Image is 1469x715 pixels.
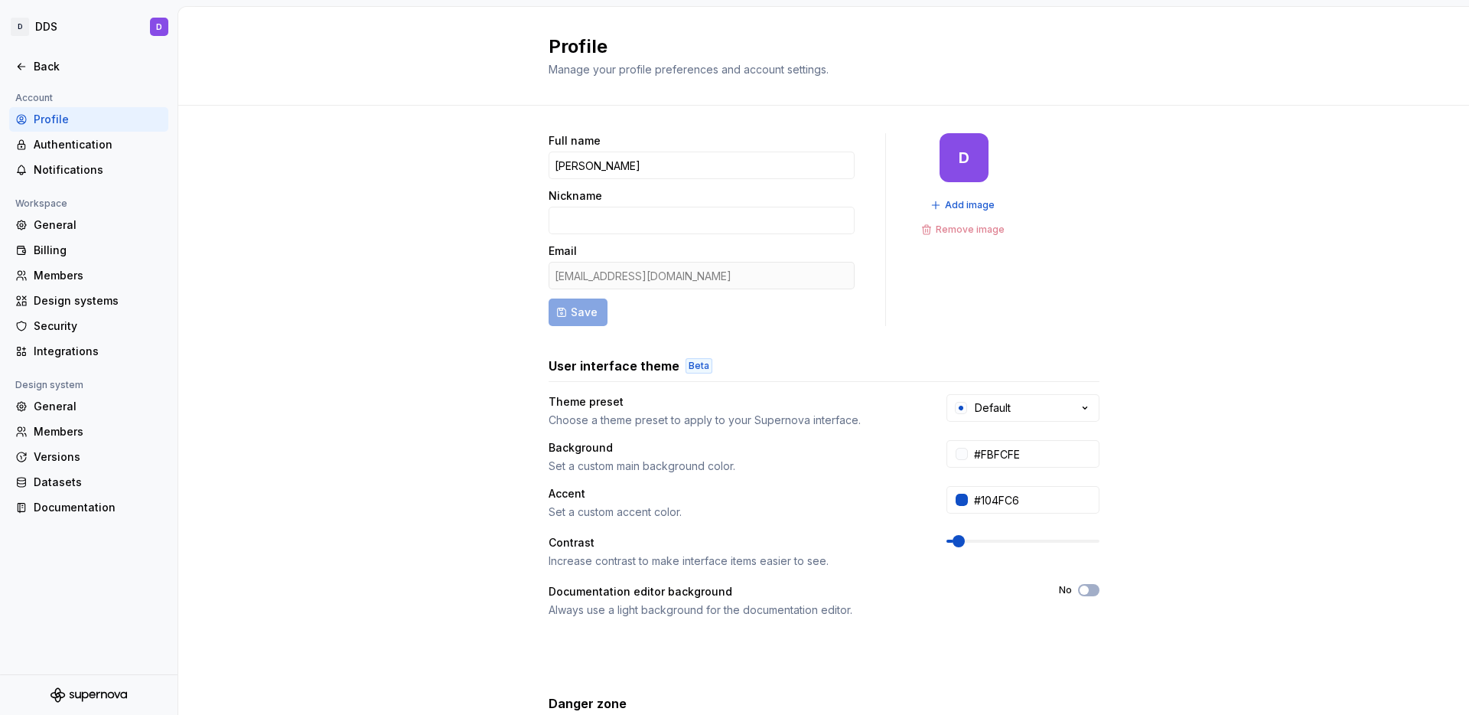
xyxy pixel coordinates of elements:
[549,440,919,455] div: Background
[11,18,29,36] div: D
[549,535,919,550] div: Contrast
[34,449,162,465] div: Versions
[549,243,577,259] label: Email
[35,19,57,34] div: DDS
[926,194,1002,216] button: Add image
[34,243,162,258] div: Billing
[968,440,1099,468] input: #FFFFFF
[9,194,73,213] div: Workspace
[549,504,919,520] div: Set a custom accent color.
[968,486,1099,514] input: #104FC6
[34,500,162,515] div: Documentation
[9,158,168,182] a: Notifications
[549,394,919,410] div: Theme preset
[959,152,969,164] div: D
[9,339,168,364] a: Integrations
[9,238,168,263] a: Billing
[549,188,602,204] label: Nickname
[9,263,168,288] a: Members
[34,112,162,127] div: Profile
[975,400,1011,416] div: Default
[9,394,168,419] a: General
[549,584,1031,599] div: Documentation editor background
[549,602,1031,618] div: Always use a light background for the documentation editor.
[34,217,162,233] div: General
[34,293,162,309] div: Design systems
[549,694,627,713] h3: Danger zone
[549,459,919,474] div: Set a custom main background color.
[34,344,162,359] div: Integrations
[9,445,168,469] a: Versions
[549,63,829,76] span: Manage your profile preferences and account settings.
[549,413,919,428] div: Choose a theme preset to apply to your Supernova interface.
[9,54,168,79] a: Back
[9,314,168,338] a: Security
[9,107,168,132] a: Profile
[9,213,168,237] a: General
[549,553,919,569] div: Increase contrast to make interface items easier to see.
[34,424,162,439] div: Members
[9,420,168,444] a: Members
[50,687,127,703] svg: Supernova Logo
[9,376,90,394] div: Design system
[9,89,59,107] div: Account
[945,199,995,211] span: Add image
[549,34,1081,59] h2: Profile
[34,137,162,152] div: Authentication
[1059,584,1072,596] label: No
[9,289,168,313] a: Design systems
[946,394,1099,422] button: Default
[34,59,162,74] div: Back
[9,132,168,157] a: Authentication
[9,495,168,520] a: Documentation
[156,21,162,33] div: D
[3,10,174,44] button: DDDSD
[549,133,601,149] label: Full name
[549,357,679,375] h3: User interface theme
[686,358,712,374] div: Beta
[549,486,919,501] div: Accent
[34,318,162,334] div: Security
[34,268,162,283] div: Members
[9,470,168,495] a: Datasets
[34,399,162,414] div: General
[34,162,162,178] div: Notifications
[34,475,162,490] div: Datasets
